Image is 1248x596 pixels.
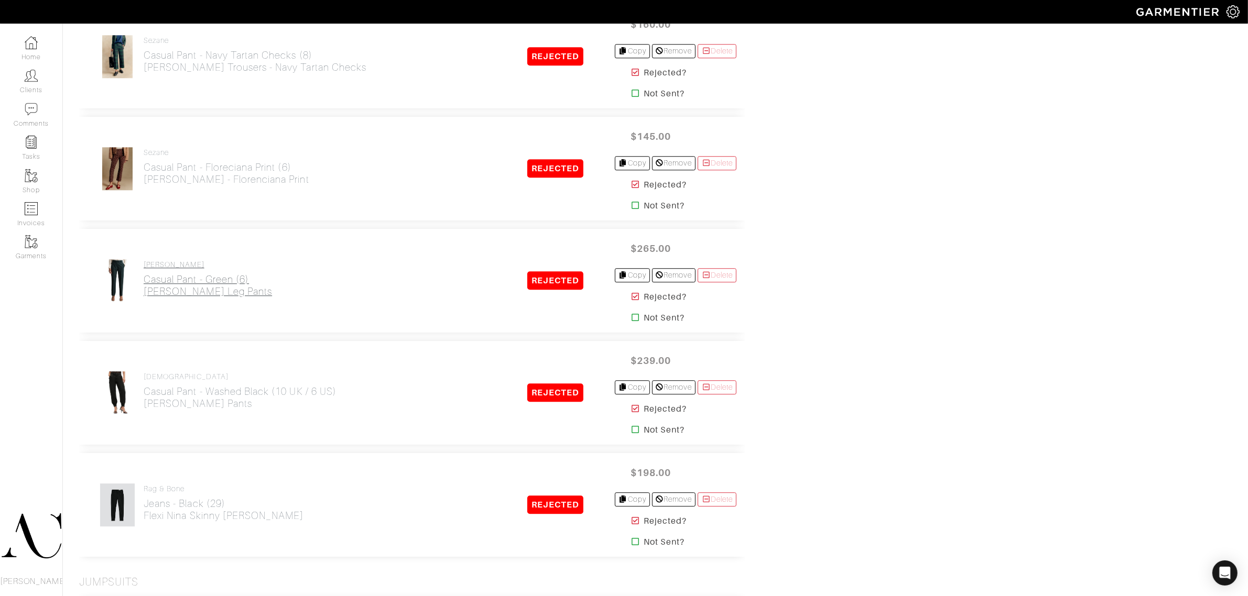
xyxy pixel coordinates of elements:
[100,259,135,303] img: iWRNByq3dkYPzzwYea4FbxQC
[644,87,684,100] strong: Not Sent?
[100,483,135,527] img: b5iM9Mrag3c7YWeyJrHv5Lwx
[698,268,736,282] a: Delete
[644,536,684,548] strong: Not Sent?
[144,260,272,297] a: [PERSON_NAME] Casual Pant - Green (6)[PERSON_NAME] Leg Pants
[652,44,696,58] a: Remove
[25,69,38,82] img: clients-icon-6bae9207a08558b7cb47a8932f037763ab4055f8c8b6bfacd5dc20c3e0201464.png
[698,492,736,506] a: Delete
[652,156,696,170] a: Remove
[25,36,38,49] img: dashboard-icon-dbcd8f5a0b271acd01030246c82b418ddd0df26cd7fceb0bd07c9910d44c42f6.png
[25,136,38,149] img: reminder-icon-8004d30b9f0a5d33ae49ab947aed9ed385cf756f9e5892f1edd6e32f2345188e.png
[144,36,366,73] a: Sezane Casual Pant - Navy tartan checks (8)[PERSON_NAME] Trousers - Navy tartan checks
[644,179,686,191] strong: Rejected?
[79,576,138,589] h3: Jumpsuits
[698,380,736,394] a: Delete
[100,371,135,415] img: xRXeWHqsUdxZgnUt6kp1dX4g
[25,169,38,182] img: garments-icon-b7da505a4dc4fd61783c78ac3ca0ef83fa9d6f193b1c9dc38574b1d14d53ca28.png
[1212,560,1238,586] div: Open Intercom Messenger
[644,312,684,324] strong: Not Sent?
[1227,5,1240,18] img: gear-icon-white-bd11855cb880d31180b6d7d6211b90ccbf57a29d726f0c71d8c61bd08dd39cc2.png
[644,403,686,415] strong: Rejected?
[144,484,304,522] a: rag & bone Jeans - Black (29)Flexi Nina Skinny [PERSON_NAME]
[144,148,309,185] a: Sezane Casual Pant - Floreciana Print (6)[PERSON_NAME] - Florenciana print
[144,161,309,185] h2: Casual Pant - Floreciana Print (6) [PERSON_NAME] - Florenciana print
[527,495,583,514] span: REJECTED
[698,156,736,170] a: Delete
[1131,3,1227,21] img: garmentier-logo-header-white-b43fb05a5012e4ada735d5af1a66efaba907eab6374d6393d1fbf88cb4ef424d.png
[527,383,583,402] span: REJECTED
[644,515,686,527] strong: Rejected?
[644,424,684,436] strong: Not Sent?
[144,148,309,157] h4: Sezane
[102,35,133,79] img: eW8u4hEHdYDy8fAzqZJWjPhq
[615,380,650,394] a: Copy
[644,67,686,79] strong: Rejected?
[615,492,650,506] a: Copy
[144,260,272,269] h4: [PERSON_NAME]
[615,156,650,170] a: Copy
[144,498,304,522] h2: Jeans - Black (29) Flexi Nina Skinny [PERSON_NAME]
[527,47,583,65] span: REJECTED
[652,492,696,506] a: Remove
[619,349,682,372] span: $239.00
[527,159,583,178] span: REJECTED
[144,372,337,381] h4: [DEMOGRAPHIC_DATA]
[25,235,38,248] img: garments-icon-b7da505a4dc4fd61783c78ac3ca0ef83fa9d6f193b1c9dc38574b1d14d53ca28.png
[652,380,696,394] a: Remove
[615,44,650,58] a: Copy
[25,202,38,215] img: orders-icon-0abe47150d42831381b5fb84f609e132dff9fe21cb692f30cb5eec754e2cba89.png
[144,484,304,493] h4: rag & bone
[615,268,650,282] a: Copy
[527,271,583,290] span: REJECTED
[102,147,133,191] img: 1greqeK7JUpXxSsv3FATnCJQ
[644,291,686,303] strong: Rejected?
[619,237,682,260] span: $265.00
[619,125,682,148] span: $145.00
[25,103,38,116] img: comment-icon-a0a6a9ef722e966f86d9cbdc48e553b5cf19dbc54f86b18d962a5391bc8f6eb6.png
[619,461,682,484] span: $198.00
[644,200,684,212] strong: Not Sent?
[144,385,337,410] h2: Casual Pant - Washed Black (10 UK / 6 US) [PERSON_NAME] Pants
[144,273,272,297] h2: Casual Pant - Green (6) [PERSON_NAME] Leg Pants
[619,13,682,36] span: $160.00
[698,44,736,58] a: Delete
[144,372,337,410] a: [DEMOGRAPHIC_DATA] Casual Pant - Washed Black (10 UK / 6 US)[PERSON_NAME] Pants
[144,36,366,45] h4: Sezane
[144,49,366,73] h2: Casual Pant - Navy tartan checks (8) [PERSON_NAME] Trousers - Navy tartan checks
[652,268,696,282] a: Remove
